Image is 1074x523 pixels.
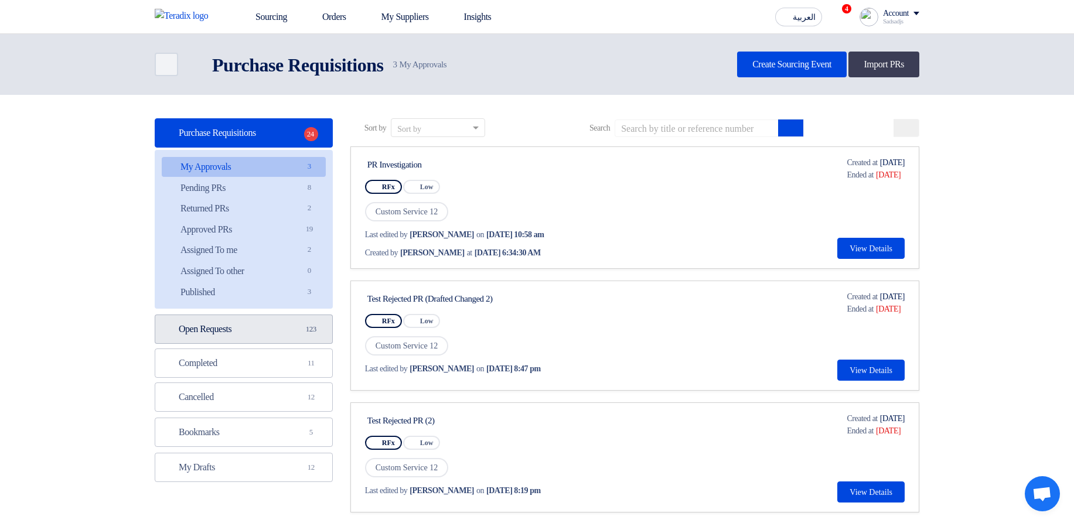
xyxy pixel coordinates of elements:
div: Test Rejected PR (2) [367,415,587,426]
span: Search [589,122,610,134]
span: Last edited by [365,228,408,241]
span: RFx [382,439,395,447]
span: 5 [304,426,318,438]
h2: Purchase Requisitions [212,53,383,77]
a: Returned PRs [162,199,326,218]
span: on [476,484,484,497]
div: PR Investigation [367,159,587,170]
span: 2 [302,202,316,214]
a: Bookmarks5 [155,418,333,447]
span: 3 [393,60,397,69]
span: [DATE] 10:58 am [486,228,544,241]
div: [DATE] [830,290,905,303]
div: Sort by [397,123,421,135]
span: on [476,228,484,241]
button: View Details [837,360,905,381]
span: 11 [304,357,318,369]
span: [PERSON_NAME] [410,228,474,241]
a: Published [162,282,326,302]
input: Search by title or reference number [615,119,779,137]
div: Account [883,9,909,19]
span: Last edited by [365,484,408,497]
a: Orders [296,4,356,30]
span: 123 [304,323,318,335]
div: Test Rejected PR (Drafted Changed 2) [367,293,587,304]
span: Low [420,439,434,447]
span: Custom Service 12 [365,458,449,477]
span: My Approvals [393,58,446,71]
span: 12 [304,391,318,403]
a: Open Requests123 [155,315,333,344]
span: [DATE] 6:34:30 AM [475,247,541,259]
span: Created at [847,412,877,425]
span: العربية [793,13,816,22]
a: My Approvals [162,157,326,177]
span: 12 [304,462,318,473]
span: [PERSON_NAME] [410,363,474,375]
span: Ended at [847,425,874,437]
button: العربية [775,8,822,26]
span: Ended at [847,303,874,315]
span: [PERSON_NAME] [400,247,465,259]
a: Pending PRs [162,178,326,198]
span: 19 [302,223,316,235]
a: My Suppliers [356,4,438,30]
span: [DATE] 8:47 pm [486,363,541,375]
a: Open chat [1025,476,1060,511]
span: Custom Service 12 [365,202,449,221]
a: Sourcing [230,4,296,30]
div: [DATE] [830,412,905,425]
img: profile_test.png [860,8,878,26]
a: Insights [438,4,501,30]
span: [PERSON_NAME] [410,484,474,497]
span: Created at [847,290,877,303]
span: Created at [847,156,877,169]
span: Sort by [364,122,386,134]
div: [DATE] [830,156,905,169]
span: Last edited by [365,363,408,375]
a: My Drafts12 [155,453,333,482]
a: Assigned To other [162,261,326,281]
span: at [467,247,472,259]
a: Create Sourcing Event [737,52,847,77]
a: Assigned To me [162,240,326,260]
span: Low [420,317,434,325]
span: Custom Service 12 [365,336,449,355]
div: [DATE] [830,303,901,315]
a: Completed11 [155,348,333,378]
span: [DATE] 8:19 pm [486,484,541,497]
img: Teradix logo [155,9,216,23]
a: Import PRs [848,52,919,77]
div: Sadsadjs [883,18,919,25]
span: 24 [304,127,318,141]
span: 3 [302,160,316,173]
span: 0 [302,265,316,277]
span: Low [420,183,434,191]
span: 3 [302,286,316,298]
span: Ended at [847,169,874,181]
a: Cancelled12 [155,382,333,412]
span: RFx [382,317,395,325]
button: View Details [837,481,905,503]
span: 2 [302,244,316,256]
a: Approved PRs [162,220,326,240]
span: RFx [382,183,395,191]
a: Purchase Requisitions24 [155,118,333,148]
div: [DATE] [830,169,901,181]
span: 4 [842,4,851,13]
div: [DATE] [830,425,901,437]
span: 8 [302,182,316,194]
span: on [476,363,484,375]
span: Created by [365,247,398,259]
button: View Details [837,238,905,259]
